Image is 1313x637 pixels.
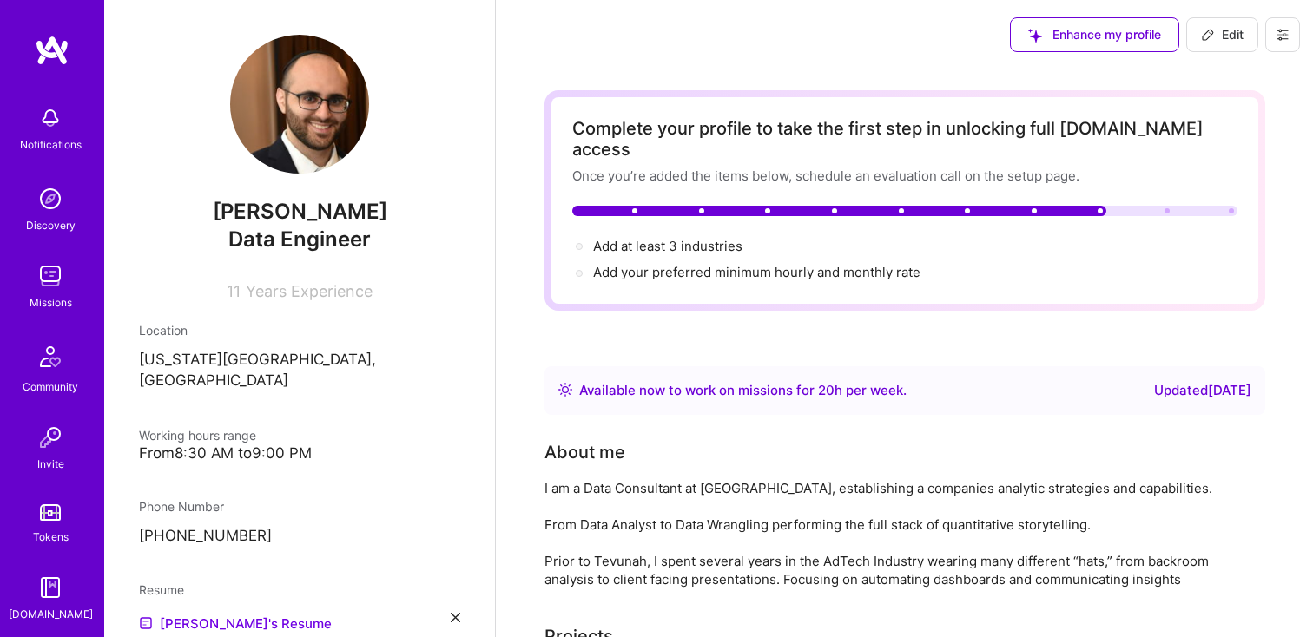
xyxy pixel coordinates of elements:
[139,526,460,547] p: [PHONE_NUMBER]
[37,455,64,473] div: Invite
[139,444,460,463] div: From 8:30 AM to 9:00 PM
[451,613,460,622] i: icon Close
[9,605,93,623] div: [DOMAIN_NAME]
[1154,380,1251,401] div: Updated [DATE]
[23,378,78,396] div: Community
[593,264,920,280] span: Add your preferred minimum hourly and monthly rate
[33,570,68,605] img: guide book
[139,582,184,597] span: Resume
[26,216,76,234] div: Discovery
[33,420,68,455] img: Invite
[33,528,69,546] div: Tokens
[30,336,71,378] img: Community
[1028,26,1161,43] span: Enhance my profile
[818,382,835,398] span: 20
[139,428,256,443] span: Working hours range
[33,181,68,216] img: discovery
[227,282,241,300] span: 11
[139,499,224,514] span: Phone Number
[33,101,68,135] img: bell
[228,227,371,252] span: Data Engineer
[139,616,153,630] img: Resume
[139,199,460,225] span: [PERSON_NAME]
[246,282,373,300] span: Years Experience
[579,380,907,401] div: Available now to work on missions for h per week .
[20,135,82,154] div: Notifications
[33,259,68,293] img: teamwork
[139,321,460,339] div: Location
[1028,29,1042,43] i: icon SuggestedTeams
[544,439,625,465] div: About me
[35,35,69,66] img: logo
[1201,26,1244,43] span: Edit
[572,118,1237,160] div: Complete your profile to take the first step in unlocking full [DOMAIN_NAME] access
[572,167,1237,185] div: Once you’re added the items below, schedule an evaluation call on the setup page.
[558,383,572,397] img: Availability
[30,293,72,312] div: Missions
[544,479,1239,588] div: I am a Data Consultant at [GEOGRAPHIC_DATA], establishing a companies analytic strategies and cap...
[230,35,369,174] img: User Avatar
[40,504,61,521] img: tokens
[139,350,460,391] p: [US_STATE][GEOGRAPHIC_DATA], [GEOGRAPHIC_DATA]
[139,613,332,634] a: [PERSON_NAME]'s Resume
[593,238,742,254] span: Add at least 3 industries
